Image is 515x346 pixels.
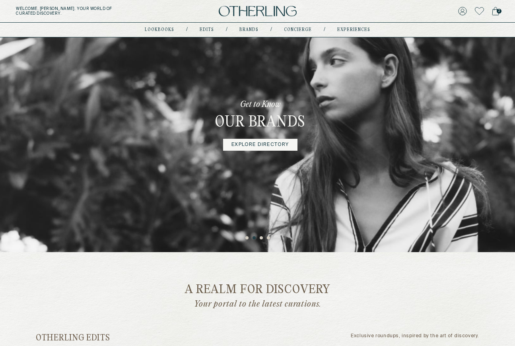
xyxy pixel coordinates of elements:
[324,27,325,33] div: /
[492,6,499,17] a: 2
[240,99,280,110] p: Get to Know
[267,236,271,240] button: 4
[145,28,174,32] a: lookbooks
[270,27,272,33] div: /
[186,27,188,33] div: /
[36,333,110,343] h2: otherling edits
[245,236,249,240] button: 1
[42,284,473,296] h2: a realm for discovery
[337,28,370,32] a: experiences
[284,28,312,32] a: concierge
[260,236,264,240] button: 3
[223,139,297,151] a: Explore Directory
[253,236,257,240] button: 2
[239,28,258,32] a: Brands
[226,27,227,33] div: /
[497,9,501,14] span: 2
[16,6,161,16] h5: Welcome, [PERSON_NAME] . Your world of curated discovery.
[200,28,214,32] a: Edits
[219,6,297,17] img: logo
[351,333,479,343] p: Exclusive roundups, inspired by the art of discovery.
[215,113,305,132] h3: Our Brands
[152,299,363,309] p: Your portal to the latest curations.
